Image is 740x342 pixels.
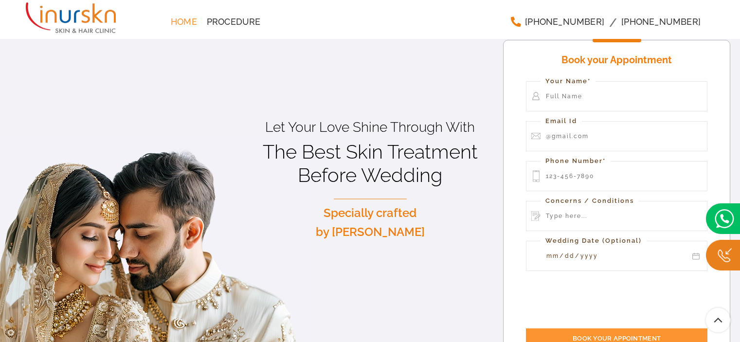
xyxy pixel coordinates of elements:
[171,18,197,26] span: Home
[526,201,708,231] input: Type here...
[541,76,596,87] label: Your Name*
[526,51,708,72] h4: Book your Appointment
[166,12,202,32] a: Home
[202,12,266,32] a: Procedure
[541,236,647,246] label: Wedding Date (Optional)
[621,18,701,26] span: [PHONE_NUMBER]
[525,18,604,26] span: [PHONE_NUMBER]
[541,196,639,206] label: Concerns / Conditions
[616,12,705,32] a: [PHONE_NUMBER]
[207,18,261,26] span: Procedure
[254,204,486,241] p: Specially crafted by [PERSON_NAME]
[505,12,609,32] a: [PHONE_NUMBER]
[254,140,486,187] h1: The Best Skin Treatment Before Wedding
[541,116,582,126] label: Email Id
[526,281,674,319] iframe: reCAPTCHA
[526,81,708,111] input: Full Name
[706,203,740,234] img: bridal.png
[706,240,740,270] img: Callc.png
[526,161,708,191] input: 123-456-7890
[254,119,486,136] p: Let Your Love Shine Through With
[541,156,611,166] label: Phone Number*
[526,121,708,151] input: @gmail.com
[706,308,730,332] a: Scroll To Top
